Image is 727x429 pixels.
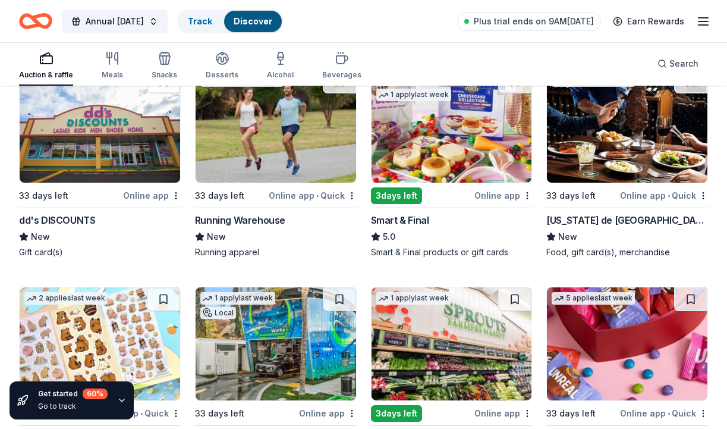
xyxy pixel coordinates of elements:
[669,57,698,71] span: Search
[20,287,180,400] img: Image for Stickii
[195,213,285,227] div: Running Warehouse
[457,12,601,31] a: Plus trial ends on 9AM[DATE]
[195,246,357,258] div: Running apparel
[546,213,708,227] div: [US_STATE] de [GEOGRAPHIC_DATA]
[372,287,532,400] img: Image for Sprouts Farmers Market
[102,46,123,86] button: Meals
[31,230,50,244] span: New
[123,188,181,203] div: Online app
[474,188,532,203] div: Online app
[196,287,356,400] img: Image for Raceway Car Wash
[371,246,533,258] div: Smart & Final products or gift cards
[206,46,238,86] button: Desserts
[371,69,533,258] a: Image for Smart & FinalTop rated1 applylast week3days leftOnline appSmart & Final5.0Smart & Final...
[316,191,319,201] span: •
[38,402,108,411] div: Go to track
[188,16,212,26] a: Track
[86,14,144,29] span: Annual [DATE]
[177,10,283,33] button: TrackDiscover
[152,46,177,86] button: Snacks
[83,389,108,399] div: 60 %
[648,52,708,76] button: Search
[474,14,594,29] span: Plus trial ends on 9AM[DATE]
[371,405,422,422] div: 3 days left
[547,70,707,183] img: Image for Texas de Brazil
[546,189,596,203] div: 33 days left
[620,188,708,203] div: Online app Quick
[20,70,180,183] img: Image for dd's DISCOUNTS
[206,70,238,80] div: Desserts
[19,69,181,258] a: Image for dd's DISCOUNTS33 days leftOnline appdd's DISCOUNTSNewGift card(s)
[668,409,670,418] span: •
[207,230,226,244] span: New
[299,406,357,421] div: Online app
[546,406,596,421] div: 33 days left
[267,70,294,80] div: Alcohol
[546,69,708,258] a: Image for Texas de Brazil5 applieslast week33 days leftOnline app•Quick[US_STATE] de [GEOGRAPHIC_...
[552,292,635,305] div: 5 applies last week
[322,70,361,80] div: Beverages
[376,292,451,305] div: 1 apply last week
[19,7,52,35] a: Home
[102,70,123,80] div: Meals
[371,187,422,204] div: 3 days left
[19,70,73,80] div: Auction & raffle
[195,189,244,203] div: 33 days left
[195,69,357,258] a: Image for Running Warehouse2 applieslast week33 days leftOnline app•QuickRunning WarehouseNewRunn...
[372,70,532,183] img: Image for Smart & Final
[19,213,95,227] div: dd's DISCOUNTS
[196,70,356,183] img: Image for Running Warehouse
[195,406,244,421] div: 33 days left
[234,16,272,26] a: Discover
[371,213,429,227] div: Smart & Final
[200,307,236,319] div: Local
[474,406,532,421] div: Online app
[200,292,275,305] div: 1 apply last week
[269,188,357,203] div: Online app Quick
[62,10,168,33] button: Annual [DATE]
[383,230,395,244] span: 5.0
[606,11,691,32] a: Earn Rewards
[668,191,670,201] span: •
[152,70,177,80] div: Snacks
[19,189,68,203] div: 33 days left
[547,287,707,400] img: Image for UnReal Candy
[620,406,708,421] div: Online app Quick
[38,389,108,399] div: Get started
[376,89,451,101] div: 1 apply last week
[19,46,73,86] button: Auction & raffle
[558,230,577,244] span: New
[19,246,181,258] div: Gift card(s)
[24,292,108,305] div: 2 applies last week
[267,46,294,86] button: Alcohol
[322,46,361,86] button: Beverages
[546,246,708,258] div: Food, gift card(s), merchandise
